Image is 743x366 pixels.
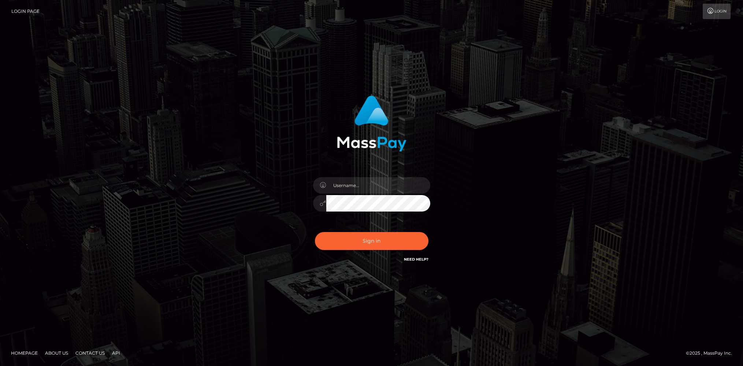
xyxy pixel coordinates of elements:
[8,347,41,359] a: Homepage
[109,347,123,359] a: API
[11,4,40,19] a: Login Page
[326,177,430,194] input: Username...
[73,347,108,359] a: Contact Us
[42,347,71,359] a: About Us
[404,257,428,262] a: Need Help?
[315,232,428,250] button: Sign in
[703,4,731,19] a: Login
[337,96,406,152] img: MassPay Login
[686,349,738,357] div: © 2025 , MassPay Inc.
